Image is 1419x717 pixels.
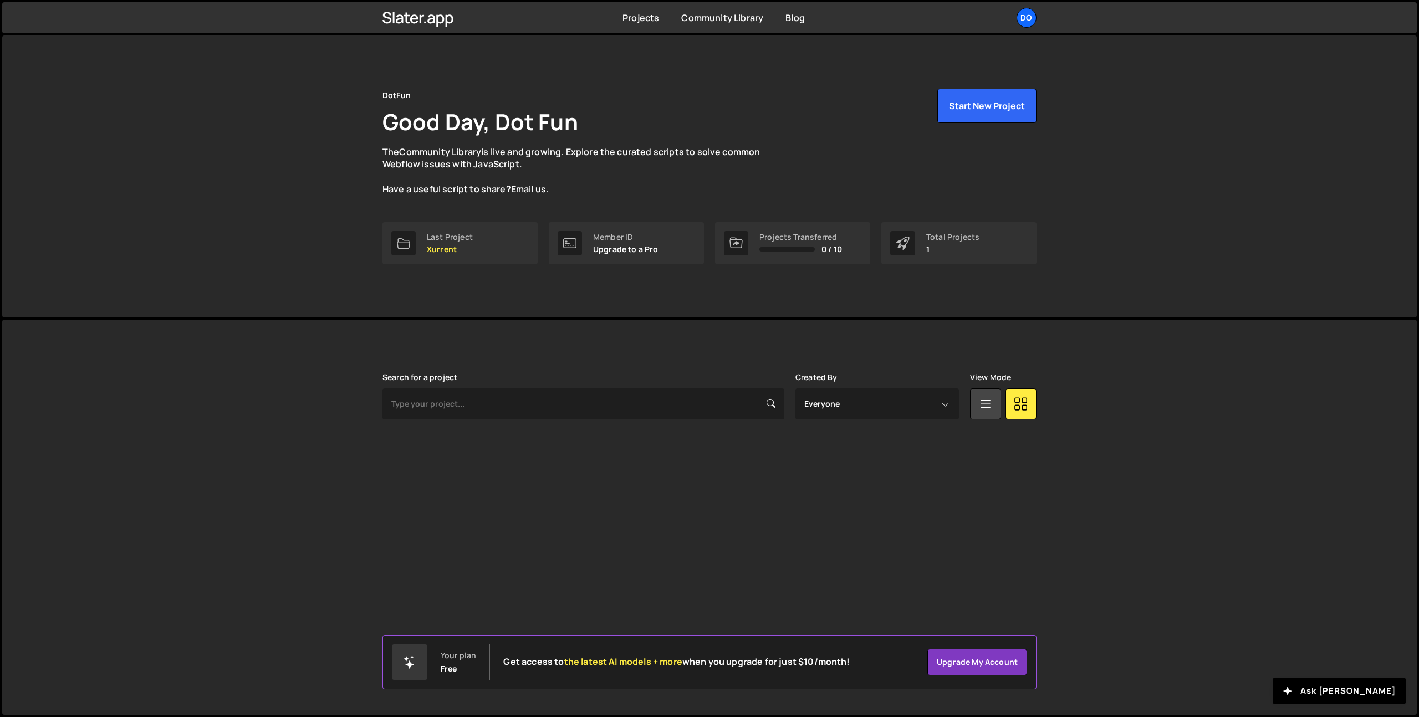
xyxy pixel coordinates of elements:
[821,245,842,254] span: 0 / 10
[382,106,578,137] h1: Good Day, Dot Fun
[795,373,838,382] label: Created By
[937,89,1037,123] button: Start New Project
[399,146,481,158] a: Community Library
[593,245,659,254] p: Upgrade to a Pro
[382,146,782,196] p: The is live and growing. Explore the curated scripts to solve common Webflow issues with JavaScri...
[927,649,1027,675] a: Upgrade my account
[785,12,805,24] a: Blog
[427,245,473,254] p: Xurrent
[503,657,850,667] h2: Get access to when you upgrade for just $10/month!
[382,89,411,102] div: DotFun
[382,388,784,419] input: Type your project...
[681,12,763,24] a: Community Library
[564,655,682,668] span: the latest AI models + more
[593,233,659,242] div: Member ID
[427,233,473,242] div: Last Project
[382,373,457,382] label: Search for a project
[759,233,842,242] div: Projects Transferred
[1273,678,1406,704] button: Ask [PERSON_NAME]
[441,651,476,660] div: Your plan
[382,222,538,264] a: Last Project Xurrent
[441,664,457,673] div: Free
[970,373,1011,382] label: View Mode
[511,183,546,195] a: Email us
[622,12,659,24] a: Projects
[926,245,979,254] p: 1
[1017,8,1037,28] a: Do
[926,233,979,242] div: Total Projects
